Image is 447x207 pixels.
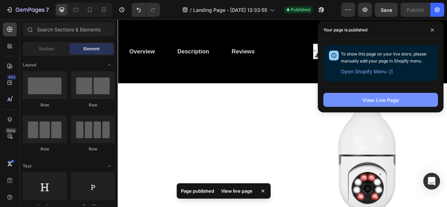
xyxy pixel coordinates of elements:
[5,128,17,133] div: Beta
[71,146,115,152] div: Row
[23,102,67,108] div: Row
[323,93,438,107] button: View Live Page
[369,36,393,45] div: Buy Now
[145,35,174,46] div: Reviews
[291,7,310,13] span: Published
[193,6,267,14] span: Landing Page - [DATE] 13:33:55
[406,6,424,14] div: Publish
[135,31,183,50] a: Reviews
[423,173,440,190] div: Open Intercom Messenger
[341,67,387,76] span: Open Shopify Menu
[23,22,115,36] input: Search Sections & Elements
[341,51,426,64] span: To show this page on your live store, please manually add your page in Shopify menu.
[305,66,334,75] div: Dhs. 31.51
[46,6,49,14] p: 7
[39,46,54,52] span: Section
[132,3,160,17] div: Undo/Redo
[190,6,192,14] span: /
[104,59,115,71] span: Toggle open
[381,7,392,13] span: Save
[3,3,52,17] button: 7
[375,3,398,17] button: Save
[23,62,36,68] span: Layout
[181,187,214,194] p: Page published
[349,32,414,49] button: Buy Now
[273,6,338,66] h2: E27 Bulb Wifi Surveillance Camera Wireless Night Vision HD Automatic Human Tracking Security Baby...
[7,74,17,80] div: 450
[83,46,100,52] span: Element
[23,146,67,152] div: Row
[23,163,31,169] span: Text
[217,186,257,196] div: View live page
[104,161,115,172] span: Toggle open
[273,66,302,75] div: Dhs. 31.51
[71,102,115,108] div: Row
[401,3,430,17] button: Publish
[118,20,447,207] iframe: Design area
[362,96,399,104] div: View Live Page
[323,27,367,34] p: Your page is published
